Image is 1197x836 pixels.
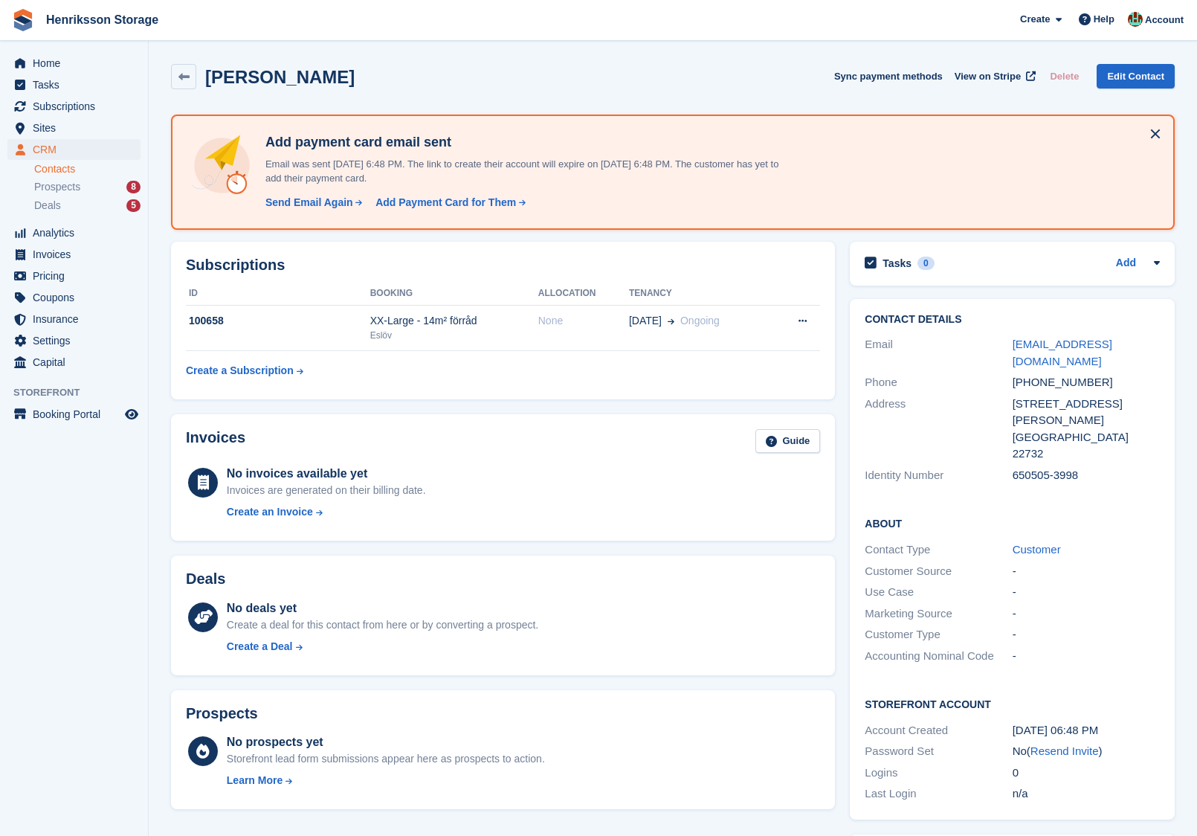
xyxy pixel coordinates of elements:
[7,404,141,425] a: menu
[227,465,426,483] div: No invoices available yet
[1013,605,1160,623] div: -
[34,198,141,213] a: Deals 5
[865,626,1012,643] div: Customer Type
[34,199,61,213] span: Deals
[370,195,527,210] a: Add Payment Card for Them
[865,785,1012,803] div: Last Login
[33,244,122,265] span: Invoices
[227,639,293,655] div: Create a Deal
[865,743,1012,760] div: Password Set
[7,222,141,243] a: menu
[1128,12,1143,27] img: Isak Martinelle
[33,139,122,160] span: CRM
[7,352,141,373] a: menu
[40,7,164,32] a: Henriksson Storage
[917,257,935,270] div: 0
[227,773,283,788] div: Learn More
[123,405,141,423] a: Preview store
[186,313,370,329] div: 100658
[865,314,1160,326] h2: Contact Details
[1013,648,1160,665] div: -
[1013,765,1160,782] div: 0
[1044,64,1085,89] button: Delete
[190,134,254,197] img: add-payment-card-4dbda4983b697a7845d177d07a5d71e8a16f1ec00487972de202a45f1e8132f5.svg
[865,541,1012,559] div: Contact Type
[33,96,122,117] span: Subscriptions
[7,244,141,265] a: menu
[33,352,122,373] span: Capital
[7,309,141,329] a: menu
[259,157,780,186] p: Email was sent [DATE] 6:48 PM. The link to create their account will expire on [DATE] 6:48 PM. Th...
[227,639,538,655] a: Create a Deal
[7,139,141,160] a: menu
[538,313,629,329] div: None
[34,162,141,176] a: Contacts
[1013,429,1160,446] div: [GEOGRAPHIC_DATA]
[227,504,313,520] div: Create an Invoice
[12,9,34,31] img: stora-icon-8386f47178a22dfd0bd8f6a31ec36ba5ce8667c1dd55bd0f319d3a0aa187defe.svg
[33,309,122,329] span: Insurance
[33,287,122,308] span: Coupons
[1027,745,1103,757] span: ( )
[1116,255,1136,272] a: Add
[186,705,258,722] h2: Prospects
[1013,374,1160,391] div: [PHONE_NUMBER]
[1013,396,1160,413] div: [STREET_ADDRESS]
[1013,626,1160,643] div: -
[883,257,912,270] h2: Tasks
[1097,64,1175,89] a: Edit Contact
[186,363,294,379] div: Create a Subscription
[265,195,353,210] div: Send Email Again
[7,96,141,117] a: menu
[13,385,148,400] span: Storefront
[1013,543,1061,556] a: Customer
[1013,467,1160,484] div: 650505-3998
[33,266,122,286] span: Pricing
[126,199,141,212] div: 5
[7,266,141,286] a: menu
[370,313,538,329] div: XX-Large - 14m² förråd
[33,118,122,138] span: Sites
[227,483,426,498] div: Invoices are generated on their billing date.
[205,67,355,87] h2: [PERSON_NAME]
[227,599,538,617] div: No deals yet
[33,53,122,74] span: Home
[629,313,662,329] span: [DATE]
[865,336,1012,370] div: Email
[865,584,1012,601] div: Use Case
[1030,745,1099,757] a: Resend Invite
[186,570,225,588] h2: Deals
[1013,722,1160,739] div: [DATE] 06:48 PM
[1013,584,1160,601] div: -
[370,329,538,342] div: Eslöv
[227,733,545,751] div: No prospects yet
[259,134,780,151] h4: Add payment card email sent
[955,69,1021,84] span: View on Stripe
[33,330,122,351] span: Settings
[227,751,545,767] div: Storefront lead form submissions appear here as prospects to action.
[865,563,1012,580] div: Customer Source
[1013,446,1160,463] div: 22732
[865,515,1160,530] h2: About
[865,605,1012,623] div: Marketing Source
[1020,12,1050,27] span: Create
[1013,743,1160,760] div: No
[1094,12,1114,27] span: Help
[126,181,141,193] div: 8
[1013,412,1160,429] div: [PERSON_NAME]
[33,404,122,425] span: Booking Portal
[7,53,141,74] a: menu
[834,64,943,89] button: Sync payment methods
[186,257,820,274] h2: Subscriptions
[865,467,1012,484] div: Identity Number
[629,282,772,306] th: Tenancy
[865,765,1012,782] div: Logins
[865,374,1012,391] div: Phone
[33,74,122,95] span: Tasks
[865,696,1160,711] h2: Storefront Account
[1145,13,1184,28] span: Account
[375,195,516,210] div: Add Payment Card for Them
[186,357,303,385] a: Create a Subscription
[186,282,370,306] th: ID
[7,330,141,351] a: menu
